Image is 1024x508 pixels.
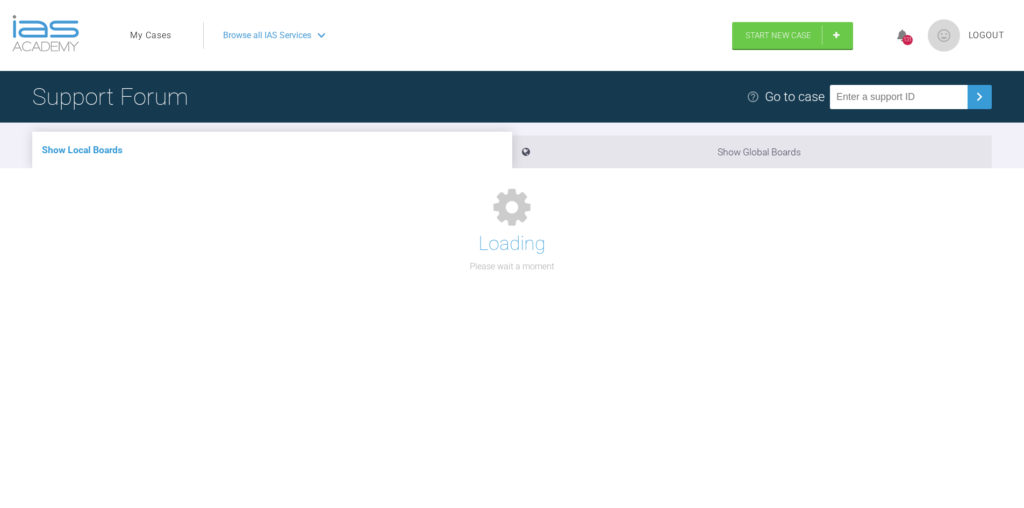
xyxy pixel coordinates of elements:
[512,135,992,168] li: Show Global Boards
[971,88,988,105] img: chevronRight.28bd32b0.svg
[12,15,79,52] img: logo-light.3e3ef733.png
[747,90,760,103] img: help.e70b9f3d.svg
[32,78,188,116] h1: Support Forum
[470,260,554,274] p: Please wait a moment
[903,35,913,45] div: 131
[830,85,968,109] input: Enter a support ID
[130,28,171,42] a: My Cases
[478,228,546,260] h1: Loading
[732,22,853,49] a: Start New Case
[223,28,311,42] span: Browse all IAS Services
[969,28,1005,42] a: Logout
[746,31,811,40] span: Start New Case
[928,19,960,52] img: profile.png
[32,132,512,168] li: Show Local Boards
[765,87,825,107] div: Go to case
